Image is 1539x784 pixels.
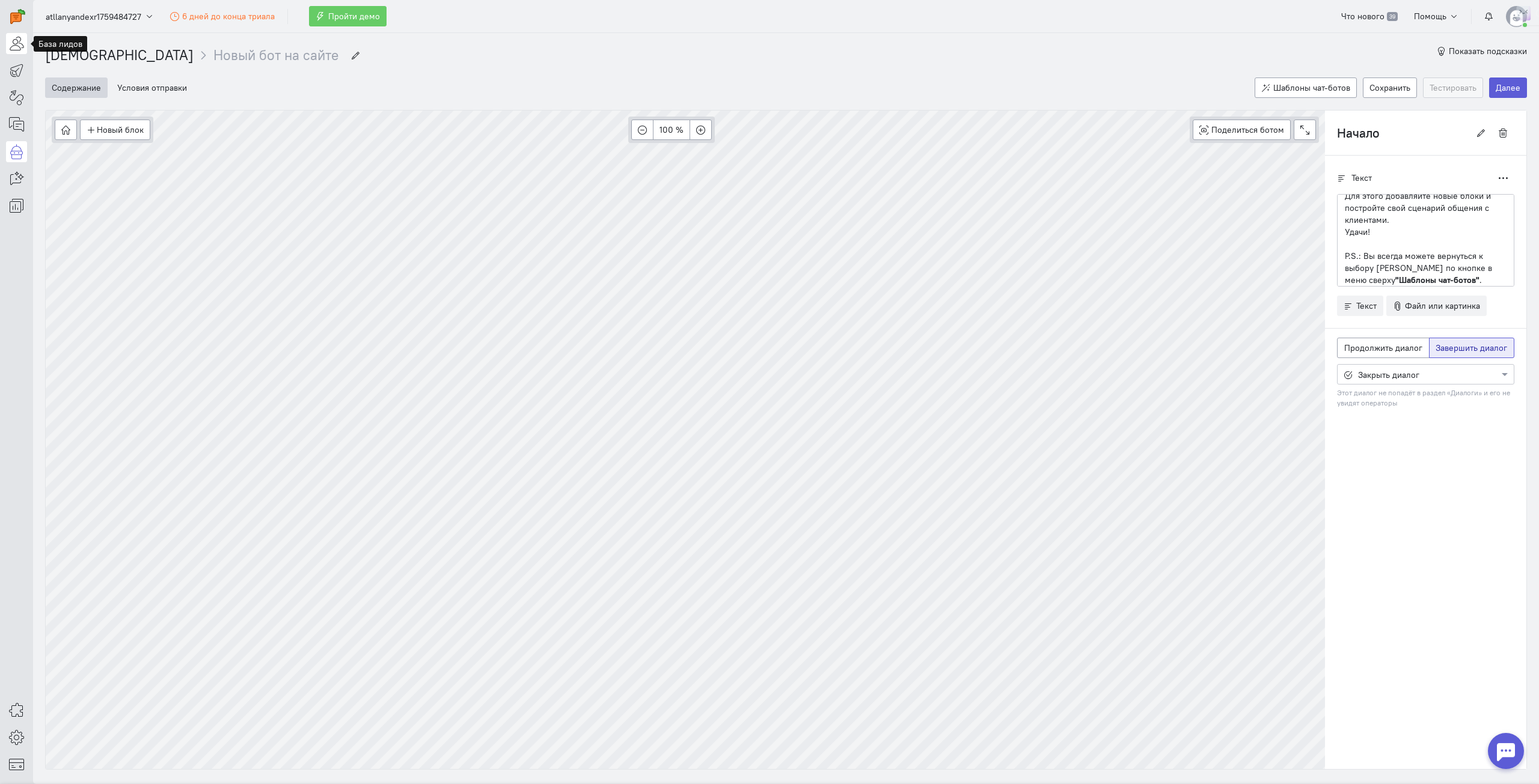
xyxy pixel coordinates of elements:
[309,6,387,26] button: Пройти демо
[1032,11,1092,35] button: Я согласен
[80,120,150,140] button: Новый блок
[1193,120,1291,140] button: Поделиться ботом
[1211,124,1284,135] span: Поделиться ботом
[111,77,194,98] button: Условия отправки
[1345,190,1507,226] p: Для этого добавляйте новые блоки и постройте свой сценарий общения с клиентами.
[1449,46,1527,56] span: Показать подсказки
[1345,250,1507,286] p: P.S.: Вы всегда можете вернуться к выбору [PERSON_NAME] по кнопке в меню сверху .
[34,36,87,52] div: База лидов
[1414,11,1446,22] span: Помощь
[1335,6,1404,26] a: Что нового 39
[1387,12,1397,22] span: 39
[1436,342,1507,353] span: Завершить диалог
[1386,296,1487,316] button: Файл или картинка
[1356,300,1377,311] span: Текст
[182,11,275,22] span: 6 дней до конца триала
[1344,342,1422,353] span: Продолжить диалог
[653,120,690,140] button: 100 %
[45,77,108,98] button: Содержание
[1337,123,1470,143] input: Введите название блока
[10,9,25,24] img: carrot-quest.svg
[1405,300,1480,311] span: Файл или картинка
[445,13,1018,34] div: Мы используем cookies для улучшения работы сайта, анализа трафика и персонализации. Используя сай...
[1437,45,1528,57] button: Показать подсказки
[1407,6,1466,26] button: Помощь
[45,46,194,64] a: [DEMOGRAPHIC_DATA]
[328,11,380,22] span: Пройти демо
[974,24,995,33] a: здесь
[1337,387,1514,408] small: Этот диалог не попадёт в раздел «Диалоги» и его не увидят операторы
[46,11,141,23] span: atllanyandexr1759484727
[1345,226,1507,238] p: Удачи!
[1363,77,1417,98] button: Сохранить
[1337,296,1383,316] button: Текст
[1489,77,1527,98] button: Далее
[1358,369,1419,380] span: Закрыть диалог
[1042,17,1082,29] span: Я согласен
[1351,172,1372,183] span: Текст
[1395,275,1479,285] strong: "Шаблоны чат-ботов"
[1341,11,1384,22] span: Что нового
[1506,6,1527,27] img: default-v4.png
[1423,77,1483,98] button: Тестировать
[39,5,161,27] button: atllanyandexr1759484727
[45,33,350,65] nav: breadcrumb
[1273,82,1350,93] span: Шаблоны чат-ботов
